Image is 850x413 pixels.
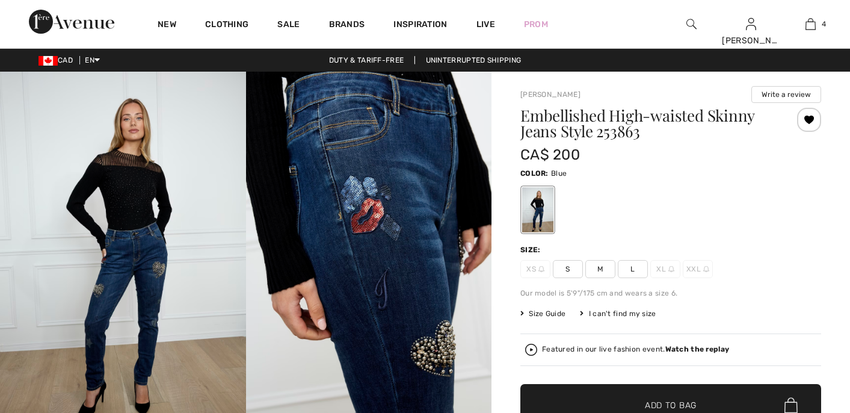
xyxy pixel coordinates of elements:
[520,169,549,178] span: Color:
[205,19,248,32] a: Clothing
[686,17,697,31] img: search the website
[551,169,567,178] span: Blue
[645,399,697,412] span: Add to Bag
[520,108,771,139] h1: Embellished High-waisted Skinny Jeans Style 253863
[650,260,680,278] span: XL
[722,34,780,47] div: [PERSON_NAME]
[525,344,537,356] img: Watch the replay
[329,19,365,32] a: Brands
[393,19,447,32] span: Inspiration
[277,19,300,32] a: Sale
[520,260,550,278] span: XS
[29,10,114,34] img: 1ère Avenue
[542,346,729,353] div: Featured in our live fashion event.
[538,266,544,272] img: ring-m.svg
[580,308,656,319] div: I can't find my size
[520,244,543,255] div: Size:
[683,260,713,278] span: XXL
[520,288,821,299] div: Our model is 5'9"/175 cm and wears a size 6.
[520,146,580,163] span: CA$ 200
[746,17,756,31] img: My Info
[781,17,840,31] a: 4
[751,86,821,103] button: Write a review
[38,56,78,64] span: CAD
[553,260,583,278] span: S
[585,260,615,278] span: M
[476,18,495,31] a: Live
[520,90,581,99] a: [PERSON_NAME]
[668,266,674,272] img: ring-m.svg
[38,56,58,66] img: Canadian Dollar
[522,187,553,232] div: Blue
[618,260,648,278] span: L
[784,397,798,413] img: Bag.svg
[822,19,826,29] span: 4
[158,19,176,32] a: New
[520,308,565,319] span: Size Guide
[703,266,709,272] img: ring-m.svg
[524,18,548,31] a: Prom
[746,18,756,29] a: Sign In
[805,17,816,31] img: My Bag
[665,345,730,353] strong: Watch the replay
[85,56,100,64] span: EN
